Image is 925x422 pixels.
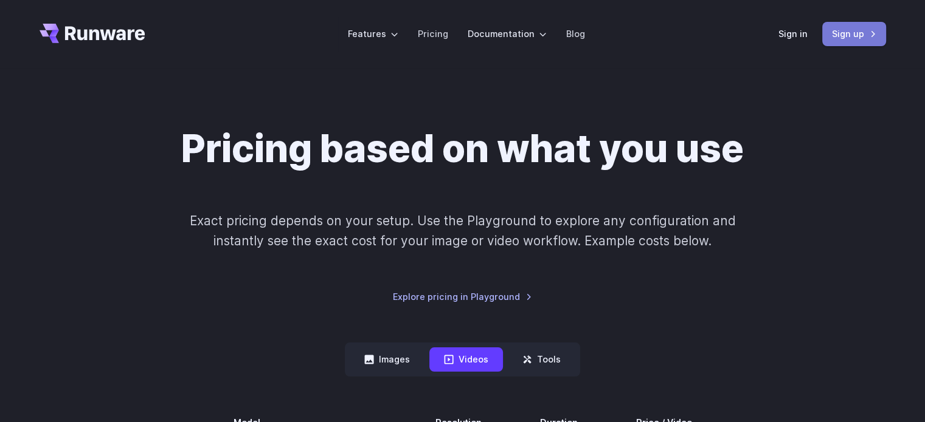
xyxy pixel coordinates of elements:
[350,347,424,371] button: Images
[40,24,145,43] a: Go to /
[166,211,758,251] p: Exact pricing depends on your setup. Use the Playground to explore any configuration and instantl...
[348,27,398,41] label: Features
[468,27,547,41] label: Documentation
[418,27,448,41] a: Pricing
[778,27,808,41] a: Sign in
[429,347,503,371] button: Videos
[508,347,575,371] button: Tools
[393,290,532,304] a: Explore pricing in Playground
[822,22,886,46] a: Sign up
[566,27,585,41] a: Blog
[181,126,744,172] h1: Pricing based on what you use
